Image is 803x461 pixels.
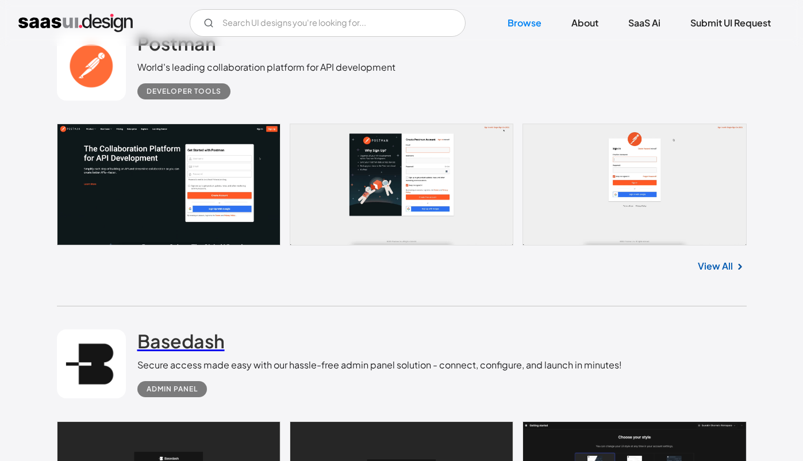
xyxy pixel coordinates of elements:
[18,14,133,32] a: home
[494,10,555,36] a: Browse
[190,9,466,37] form: Email Form
[614,10,674,36] a: SaaS Ai
[698,259,733,273] a: View All
[677,10,785,36] a: Submit UI Request
[137,32,216,60] a: Postman
[137,358,622,372] div: Secure access made easy with our hassle-free admin panel solution - connect, configure, and launc...
[147,382,198,396] div: Admin Panel
[137,329,225,352] h2: Basedash
[147,84,221,98] div: Developer tools
[137,329,225,358] a: Basedash
[190,9,466,37] input: Search UI designs you're looking for...
[558,10,612,36] a: About
[137,60,395,74] div: World's leading collaboration platform for API development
